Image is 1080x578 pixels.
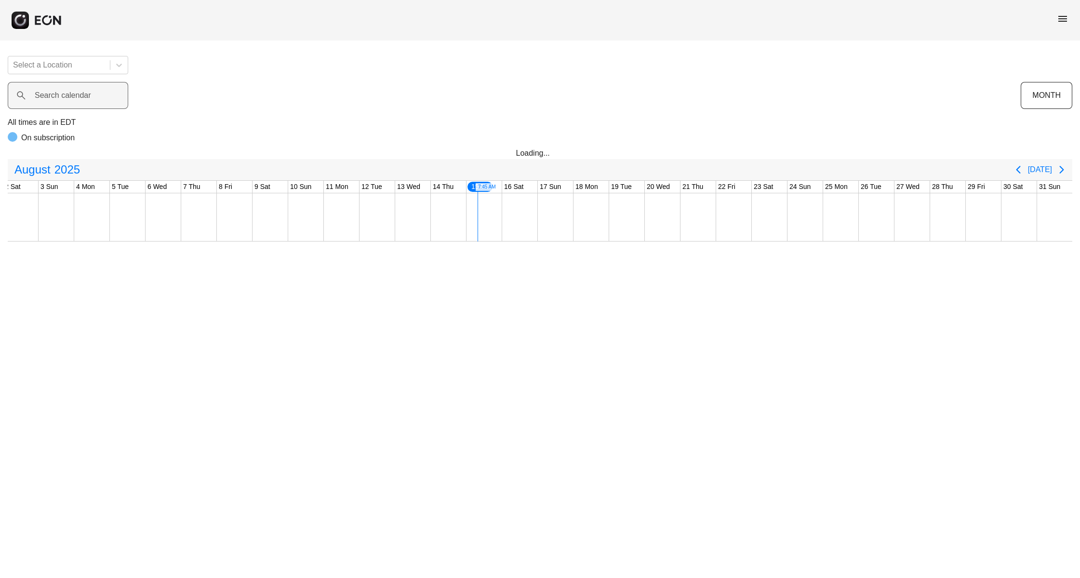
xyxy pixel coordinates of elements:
div: 20 Wed [645,181,672,193]
p: On subscription [21,132,75,144]
div: 15 Fri [467,181,493,193]
button: MONTH [1021,82,1072,109]
div: 26 Tue [859,181,883,193]
div: 14 Thu [431,181,455,193]
div: 2 Sat [3,181,23,193]
p: All times are in EDT [8,117,1072,128]
div: 27 Wed [894,181,921,193]
div: 6 Wed [146,181,169,193]
div: Loading... [516,148,564,159]
div: 12 Tue [360,181,384,193]
label: Search calendar [35,90,91,101]
div: 29 Fri [966,181,987,193]
div: 11 Mon [324,181,350,193]
div: 21 Thu [680,181,705,193]
div: 10 Sun [288,181,313,193]
div: 17 Sun [538,181,563,193]
div: 18 Mon [573,181,600,193]
button: Next page [1052,160,1071,179]
div: 22 Fri [716,181,737,193]
div: 25 Mon [823,181,850,193]
div: 13 Wed [395,181,422,193]
div: 4 Mon [74,181,97,193]
button: August2025 [9,160,86,179]
div: 24 Sun [787,181,813,193]
button: Previous page [1009,160,1028,179]
div: 5 Tue [110,181,131,193]
div: 23 Sat [752,181,775,193]
div: 28 Thu [930,181,955,193]
div: 7 Thu [181,181,202,193]
div: 8 Fri [217,181,234,193]
div: 3 Sun [39,181,60,193]
div: 16 Sat [502,181,525,193]
div: 9 Sat [253,181,272,193]
div: 19 Tue [609,181,634,193]
span: 2025 [53,160,82,179]
div: 31 Sun [1037,181,1062,193]
span: menu [1057,13,1068,25]
span: August [13,160,53,179]
button: [DATE] [1028,161,1052,178]
div: 30 Sat [1001,181,1025,193]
